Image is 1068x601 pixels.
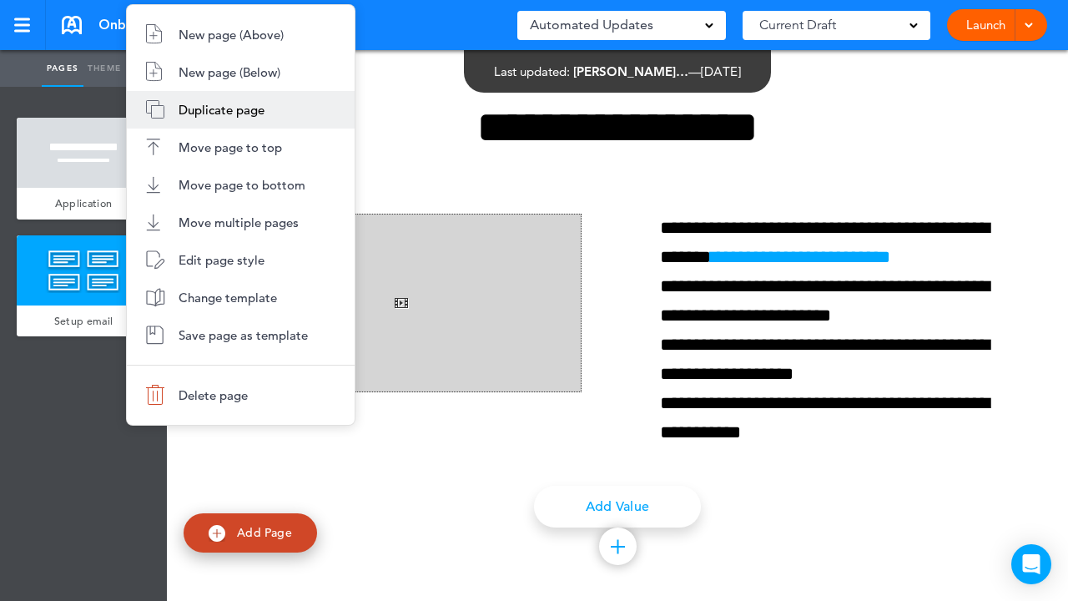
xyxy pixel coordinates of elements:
[179,177,305,193] span: Move page to bottom
[179,139,282,155] span: Move page to top
[179,215,299,230] span: Move multiple pages
[179,290,277,306] span: Change template
[179,27,284,43] span: New page (Above)
[179,327,308,343] span: Save page as template
[179,64,280,80] span: New page (Below)
[179,252,264,268] span: Edit page style
[1011,544,1051,584] div: Open Intercom Messenger
[179,102,264,118] span: Duplicate page
[179,387,248,403] span: Delete page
